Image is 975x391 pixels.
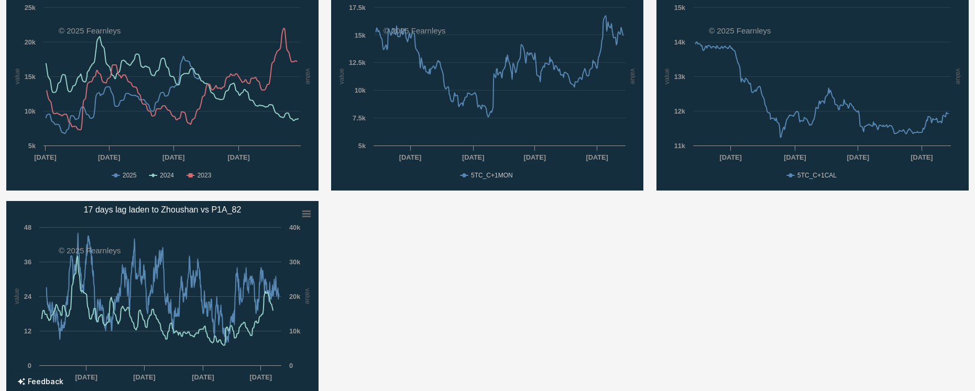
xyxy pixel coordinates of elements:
text: [DATE] [719,153,741,161]
text: 10k [289,327,301,335]
text: © 2025 Fearnleys [709,26,771,35]
text: 12k [674,107,685,115]
text: [DATE] [98,153,120,161]
text: 15k [25,73,36,81]
text: [DATE] [911,153,933,161]
text: 10k [355,86,366,94]
text: 2025 [123,172,137,179]
text: 17 days lag laden to Zhoushan vs P1A_82 [84,205,242,215]
text: 14k [674,38,685,46]
text: 10k [25,107,36,115]
text: 36 [24,258,31,266]
text: 2023 [198,172,212,179]
text: [DATE] [524,153,546,161]
text: 0 [289,362,293,370]
text: 15k [355,31,366,39]
text: 20k [289,293,301,300]
text: 48 [24,224,31,231]
text: [DATE] [250,373,272,381]
text: [DATE] [784,153,806,161]
text: 13k [674,73,685,81]
text: [DATE] [462,153,484,161]
text: [DATE] [75,373,97,381]
text: value [304,69,312,85]
text: 40k [289,224,301,231]
text: [DATE] [162,153,184,161]
text: 11k [674,142,685,150]
text: value [304,288,312,305]
text: [DATE] [133,373,155,381]
text: 17.5k [349,4,366,12]
text: [DATE] [847,153,869,161]
text: 5TC_C+1CAL [797,172,837,179]
text: [DATE] [34,153,56,161]
text: © 2025 Fearnleys [59,246,121,255]
text: 7.5k [353,114,366,122]
text: value [663,69,671,85]
text: 30k [289,258,301,266]
text: value [13,69,21,85]
text: 24 [24,293,32,300]
text: 5k [358,142,366,150]
text: 2024 [160,172,174,179]
text: 20k [25,38,36,46]
text: © 2025 Fearnleys [384,26,446,35]
text: [DATE] [227,153,249,161]
text: 5TC_C+1MON [471,172,513,179]
text: 5k [28,142,36,150]
text: [DATE] [399,153,421,161]
text: value [13,288,20,305]
text: [DATE] [586,153,608,161]
text: value [629,69,637,85]
text: [DATE] [192,373,214,381]
text: 0 [28,362,31,370]
text: 25k [25,4,36,12]
text: value [955,69,962,85]
text: 12 [24,327,31,335]
text: 12.5k [349,59,366,66]
text: © 2025 Fearnleys [59,26,121,35]
text: 15k [674,4,685,12]
text: value [337,69,345,85]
